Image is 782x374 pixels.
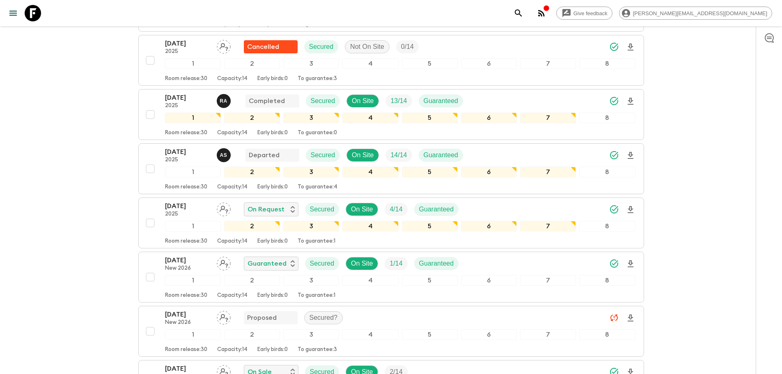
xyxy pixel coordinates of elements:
[311,96,335,106] p: Secured
[165,48,210,55] p: 2025
[224,58,280,69] div: 2
[165,157,210,163] p: 2025
[402,167,458,177] div: 5
[351,204,373,214] p: On Site
[165,201,210,211] p: [DATE]
[626,313,635,323] svg: Download Onboarding
[346,203,378,216] div: On Site
[520,58,576,69] div: 7
[579,58,635,69] div: 8
[283,112,339,123] div: 3
[402,112,458,123] div: 5
[579,329,635,340] div: 8
[138,306,644,357] button: [DATE]New 2026Assign pack leaderProposedSecured?12345678Room release:30Capacity:14Early birds:0To...
[385,203,407,216] div: Trip Fill
[342,329,398,340] div: 4
[248,204,284,214] p: On Request
[165,364,210,374] p: [DATE]
[310,313,338,323] p: Secured?
[626,205,635,215] svg: Download Onboarding
[609,96,619,106] svg: Synced Successfully
[402,58,458,69] div: 5
[628,10,772,16] span: [PERSON_NAME][EMAIL_ADDRESS][DOMAIN_NAME]
[305,203,339,216] div: Secured
[283,221,339,232] div: 3
[217,205,231,211] span: Assign pack leader
[390,96,407,106] p: 13 / 14
[579,112,635,123] div: 8
[257,130,288,136] p: Early birds: 0
[249,150,280,160] p: Departed
[165,265,210,272] p: New 2026
[165,103,210,109] p: 2025
[298,238,335,245] p: To guarantee: 1
[310,204,335,214] p: Secured
[342,167,398,177] div: 4
[247,313,277,323] p: Proposed
[351,259,373,268] p: On Site
[352,96,374,106] p: On Site
[510,5,527,21] button: search adventures
[165,275,221,286] div: 1
[310,259,335,268] p: Secured
[609,204,619,214] svg: Synced Successfully
[165,346,207,353] p: Room release: 30
[283,167,339,177] div: 3
[306,149,340,162] div: Secured
[626,96,635,106] svg: Download Onboarding
[224,167,280,177] div: 2
[342,275,398,286] div: 4
[165,329,221,340] div: 1
[461,275,517,286] div: 6
[165,93,210,103] p: [DATE]
[306,94,340,108] div: Secured
[165,76,207,82] p: Room release: 30
[304,311,343,324] div: Secured?
[247,42,279,52] p: Cancelled
[257,184,288,190] p: Early birds: 0
[283,275,339,286] div: 3
[424,150,459,160] p: Guaranteed
[385,94,412,108] div: Trip Fill
[165,221,221,232] div: 1
[461,58,517,69] div: 6
[626,42,635,52] svg: Download Onboarding
[419,259,454,268] p: Guaranteed
[165,255,210,265] p: [DATE]
[224,329,280,340] div: 2
[138,197,644,248] button: [DATE]2025Assign pack leaderOn RequestSecuredOn SiteTrip FillGuaranteed12345678Room release:30Cap...
[520,275,576,286] div: 7
[257,238,288,245] p: Early birds: 0
[401,42,414,52] p: 0 / 14
[346,94,379,108] div: On Site
[283,58,339,69] div: 3
[304,40,339,53] div: Secured
[579,275,635,286] div: 8
[520,329,576,340] div: 7
[390,150,407,160] p: 14 / 14
[350,42,384,52] p: Not On Site
[165,112,221,123] div: 1
[165,319,210,326] p: New 2026
[165,184,207,190] p: Room release: 30
[626,259,635,269] svg: Download Onboarding
[424,96,459,106] p: Guaranteed
[385,149,412,162] div: Trip Fill
[257,292,288,299] p: Early birds: 0
[217,42,231,49] span: Assign pack leader
[165,167,221,177] div: 1
[249,96,285,106] p: Completed
[217,313,231,320] span: Assign pack leader
[217,238,248,245] p: Capacity: 14
[298,184,337,190] p: To guarantee: 4
[342,58,398,69] div: 4
[165,147,210,157] p: [DATE]
[520,221,576,232] div: 7
[461,167,517,177] div: 6
[626,151,635,161] svg: Download Onboarding
[248,259,287,268] p: Guaranteed
[402,329,458,340] div: 5
[609,259,619,268] svg: Synced Successfully
[579,221,635,232] div: 8
[402,275,458,286] div: 5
